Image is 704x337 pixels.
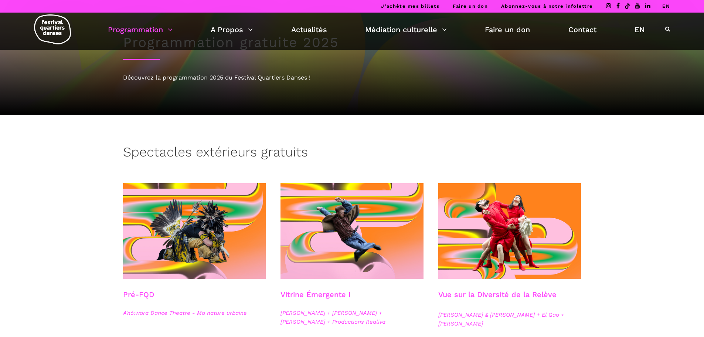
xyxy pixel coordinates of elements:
a: Faire un don [485,23,530,36]
a: Programmation [108,23,173,36]
a: EN [635,23,645,36]
span: [PERSON_NAME] + [PERSON_NAME] + [PERSON_NAME] + Productions Realiva [280,309,424,326]
a: Faire un don [453,3,488,9]
h3: Pré-FQD [123,290,154,309]
a: Abonnez-vous à notre infolettre [501,3,593,9]
h3: Vitrine Émergente I [280,290,351,309]
a: Contact [568,23,596,36]
a: Médiation culturelle [365,23,447,36]
a: EN [662,3,670,9]
div: Découvrez la programmation 2025 du Festival Quartiers Danses ! [123,73,581,82]
span: [PERSON_NAME] & [PERSON_NAME] + El Gao + [PERSON_NAME] [438,310,581,328]
a: J’achète mes billets [381,3,439,9]
h3: Spectacles extérieurs gratuits [123,144,308,163]
img: logo-fqd-med [34,14,71,44]
span: A'nó:wara Dance Theatre - Ma nature urbaine [123,309,266,317]
a: A Propos [211,23,253,36]
a: Actualités [291,23,327,36]
h3: Vue sur la Diversité de la Relève [438,290,557,309]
